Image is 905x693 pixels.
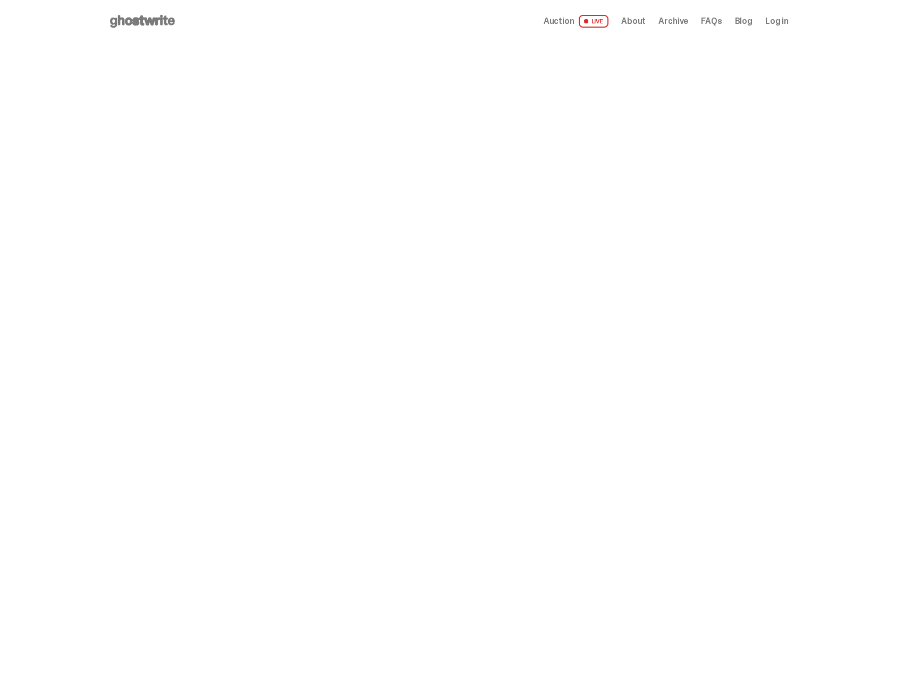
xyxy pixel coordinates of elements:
a: Log in [765,17,789,26]
a: Auction LIVE [544,15,608,28]
span: LIVE [579,15,609,28]
span: Auction [544,17,574,26]
a: Archive [658,17,688,26]
a: Blog [735,17,752,26]
a: About [621,17,646,26]
a: FAQs [701,17,722,26]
